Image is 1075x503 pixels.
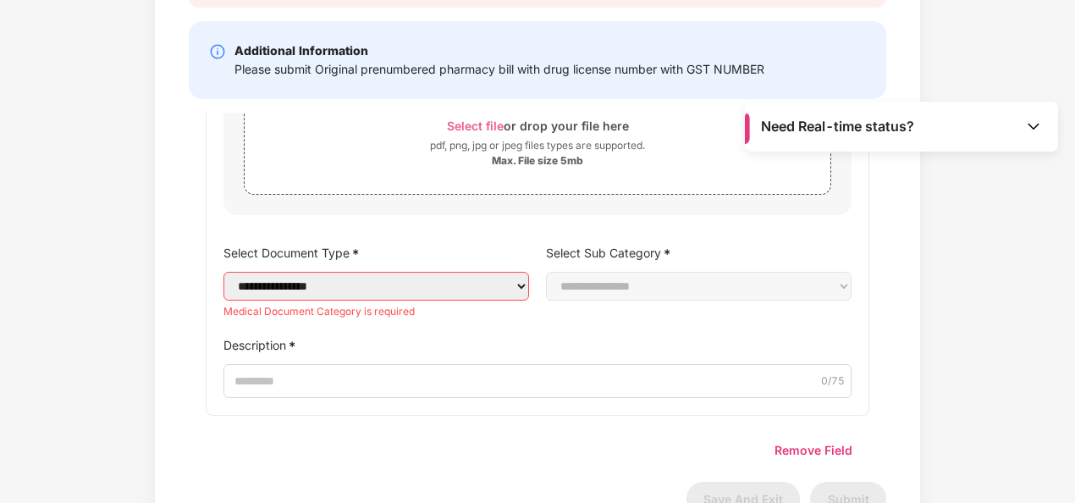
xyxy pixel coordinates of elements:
div: pdf, png, jpg or jpeg files types are supported. [430,137,645,154]
b: Additional Information [234,43,368,58]
img: Toggle Icon [1025,118,1042,135]
button: Remove Field [758,433,869,468]
span: Select file [447,119,504,133]
label: Select Document Type [223,240,529,265]
div: Please submit Original prenumbered pharmacy bill with drug license number with GST NUMBER [234,60,764,79]
label: Description [223,333,852,357]
div: Medical Document Category is required [223,304,529,320]
img: svg+xml;base64,PHN2ZyBpZD0iSW5mby0yMHgyMCIgeG1sbnM9Imh0dHA6Ly93d3cudzMub3JnLzIwMDAvc3ZnIiB3aWR0aD... [209,43,226,60]
span: Need Real-time status? [761,118,914,135]
span: Select fileor drop your file herepdf, png, jpg or jpeg files types are supported.Max. File size 5mb [245,101,830,181]
div: Max. File size 5mb [492,154,583,168]
label: Select Sub Category [546,240,852,265]
div: or drop your file here [447,114,629,137]
span: 0 /75 [821,373,845,390]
